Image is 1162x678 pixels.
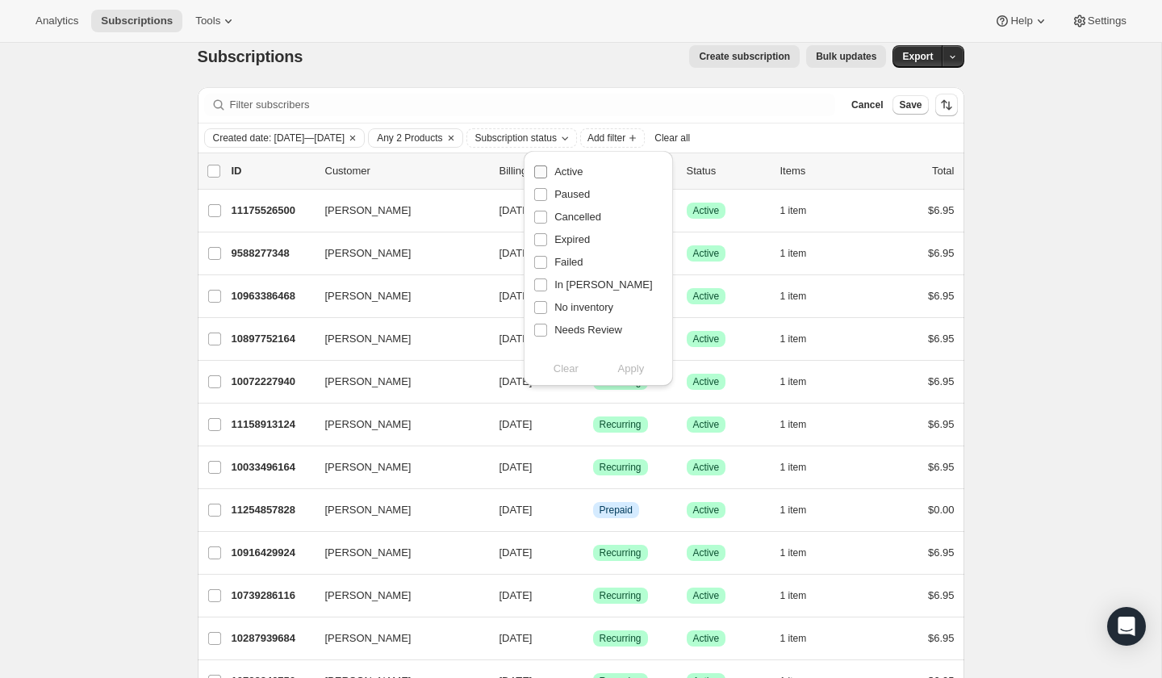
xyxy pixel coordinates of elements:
span: 1 item [780,461,807,474]
span: [DATE] [499,333,533,345]
button: [PERSON_NAME] [316,412,477,437]
span: Active [693,418,720,431]
span: [DATE] [499,375,533,387]
div: 10287939684[PERSON_NAME][DATE]SuccessRecurringSuccessActive1 item$6.95 [232,627,955,650]
span: Export [902,50,933,63]
button: 1 item [780,413,825,436]
span: [DATE] [499,461,533,473]
div: 10072227940[PERSON_NAME][DATE]SuccessRecurringSuccessActive1 item$6.95 [232,370,955,393]
span: $0.00 [928,504,955,516]
span: $6.95 [928,247,955,259]
button: Settings [1062,10,1136,32]
button: Subscription status [467,129,576,147]
span: Cancelled [554,211,601,223]
span: Help [1010,15,1032,27]
span: [DATE] [499,204,533,216]
p: 10072227940 [232,374,312,390]
button: 1 item [780,542,825,564]
span: 1 item [780,632,807,645]
button: Clear [443,129,459,147]
div: Open Intercom Messenger [1107,607,1146,646]
span: 1 item [780,290,807,303]
span: In [PERSON_NAME] [554,278,652,291]
span: [PERSON_NAME] [325,588,412,604]
button: 1 item [780,499,825,521]
span: Active [693,290,720,303]
p: Billing Date [499,163,580,179]
span: 1 item [780,418,807,431]
span: Active [693,333,720,345]
span: [PERSON_NAME] [325,203,412,219]
span: $6.95 [928,589,955,601]
span: [PERSON_NAME] [325,374,412,390]
span: Analytics [36,15,78,27]
div: 10916429924[PERSON_NAME][DATE]SuccessRecurringSuccessActive1 item$6.95 [232,542,955,564]
p: 10916429924 [232,545,312,561]
div: 10033496164[PERSON_NAME][DATE]SuccessRecurringSuccessActive1 item$6.95 [232,456,955,479]
span: Failed [554,256,583,268]
span: Needs Review [554,324,622,336]
button: Clear all [648,128,696,148]
div: 11158913124[PERSON_NAME][DATE]SuccessRecurringSuccessActive1 item$6.95 [232,413,955,436]
span: 1 item [780,204,807,217]
p: 10897752164 [232,331,312,347]
span: Bulk updates [816,50,876,63]
span: Active [693,589,720,602]
button: [PERSON_NAME] [316,198,477,224]
p: 9588277348 [232,245,312,262]
span: 1 item [780,589,807,602]
button: Analytics [26,10,88,32]
span: Add filter [587,132,625,144]
span: $6.95 [928,461,955,473]
p: Total [932,163,954,179]
span: Paused [554,188,590,200]
span: Expired [554,233,590,245]
p: 10739286116 [232,588,312,604]
div: Items [780,163,861,179]
span: [DATE] [499,418,533,430]
button: Tools [186,10,246,32]
span: Clear all [654,132,690,144]
span: Active [554,165,583,178]
span: 1 item [780,333,807,345]
span: [PERSON_NAME] [325,545,412,561]
div: 10739286116[PERSON_NAME][DATE]SuccessRecurringSuccessActive1 item$6.95 [232,584,955,607]
span: Settings [1088,15,1126,27]
input: Filter subscribers [230,94,836,116]
span: 1 item [780,546,807,559]
span: [PERSON_NAME] [325,459,412,475]
span: $6.95 [928,204,955,216]
button: 1 item [780,584,825,607]
p: 11175526500 [232,203,312,219]
span: Recurring [600,632,642,645]
span: [PERSON_NAME] [325,502,412,518]
button: Cancel [845,95,889,115]
span: $6.95 [928,290,955,302]
span: Prepaid [600,504,633,517]
button: 1 item [780,285,825,308]
span: $6.95 [928,333,955,345]
button: Help [984,10,1058,32]
span: [DATE] [499,504,533,516]
button: [PERSON_NAME] [316,583,477,609]
span: Cancel [851,98,883,111]
div: 9588277348[PERSON_NAME][DATE]SuccessRecurringSuccessActive1 item$6.95 [232,242,955,265]
span: Active [693,247,720,260]
button: 1 item [780,328,825,350]
button: [PERSON_NAME] [316,497,477,523]
span: Recurring [600,546,642,559]
p: 10033496164 [232,459,312,475]
button: 1 item [780,370,825,393]
span: No inventory [554,301,613,313]
div: 10963386468[PERSON_NAME][DATE]SuccessRecurringSuccessActive1 item$6.95 [232,285,955,308]
button: 1 item [780,627,825,650]
span: Subscription status [475,132,557,144]
button: [PERSON_NAME] [316,326,477,352]
span: Recurring [600,461,642,474]
p: Customer [325,163,487,179]
button: Sort the results [935,94,958,116]
span: Recurring [600,589,642,602]
span: [PERSON_NAME] [325,245,412,262]
span: Any 2 Products [377,132,442,144]
p: 11158913124 [232,416,312,433]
